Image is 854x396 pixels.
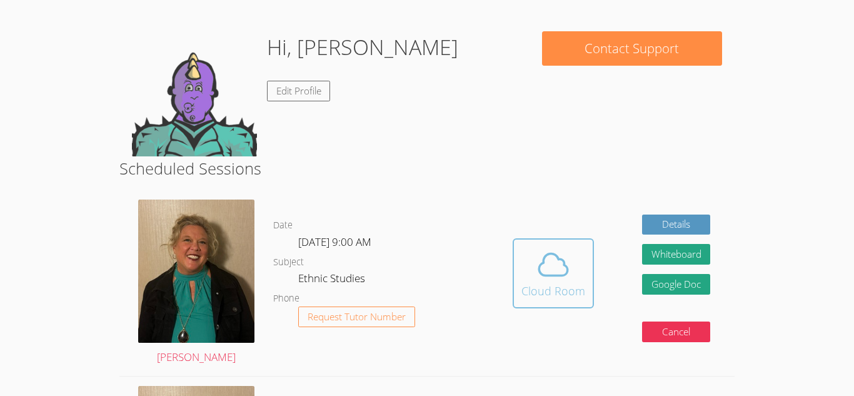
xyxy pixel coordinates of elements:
button: Contact Support [542,31,722,66]
button: Whiteboard [642,244,711,265]
button: Request Tutor Number [298,307,415,327]
h2: Scheduled Sessions [119,156,735,180]
img: default.png [132,31,257,156]
span: Request Tutor Number [308,312,406,322]
dt: Phone [273,291,299,307]
dd: Ethnic Studies [298,270,368,291]
button: Cloud Room [513,238,594,308]
span: [DATE] 9:00 AM [298,235,371,249]
a: Edit Profile [267,81,331,101]
button: Cancel [642,322,711,342]
img: IMG_0043.jpeg [138,200,254,343]
a: Details [642,215,711,235]
a: [PERSON_NAME] [138,200,254,366]
div: Cloud Room [521,282,585,300]
dt: Subject [273,255,304,270]
dt: Date [273,218,293,233]
h1: Hi, [PERSON_NAME] [267,31,458,63]
a: Google Doc [642,274,711,295]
